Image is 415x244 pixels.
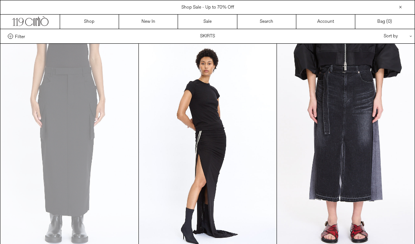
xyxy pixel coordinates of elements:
[181,4,234,10] a: Shop Sale - Up to 70% Off
[388,18,392,25] span: )
[60,15,119,29] a: Shop
[119,15,178,29] a: New In
[355,15,414,29] a: Bag ()
[340,29,407,43] div: Sort by
[178,15,237,29] a: Sale
[388,19,390,25] span: 0
[296,15,355,29] a: Account
[15,34,25,39] span: Filter
[237,15,296,29] a: Search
